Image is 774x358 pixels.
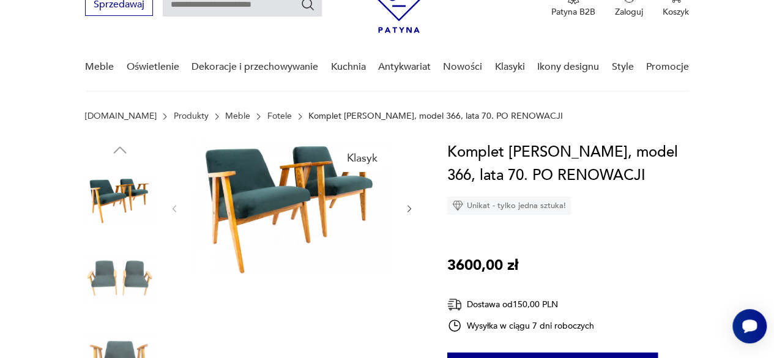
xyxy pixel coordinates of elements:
[85,165,155,235] img: Zdjęcie produktu Komplet foteli Chierowskiego, model 366, lata 70. PO RENOWACJI
[340,146,385,171] div: Klasyk
[447,297,462,312] img: Ikona dostawy
[127,43,179,91] a: Oświetlenie
[447,141,689,187] h1: Komplet [PERSON_NAME], model 366, lata 70. PO RENOWACJI
[85,1,153,10] a: Sprzedawaj
[85,244,155,313] img: Zdjęcie produktu Komplet foteli Chierowskiego, model 366, lata 70. PO RENOWACJI
[330,43,365,91] a: Kuchnia
[378,43,431,91] a: Antykwariat
[85,111,157,121] a: [DOMAIN_NAME]
[85,43,114,91] a: Meble
[551,6,595,18] p: Patyna B2B
[192,141,392,274] img: Zdjęcie produktu Komplet foteli Chierowskiego, model 366, lata 70. PO RENOWACJI
[443,43,482,91] a: Nowości
[447,254,518,277] p: 3600,00 zł
[447,297,594,312] div: Dostawa od 150,00 PLN
[537,43,599,91] a: Ikony designu
[452,200,463,211] img: Ikona diamentu
[495,43,525,91] a: Klasyki
[615,6,643,18] p: Zaloguj
[174,111,209,121] a: Produkty
[225,111,250,121] a: Meble
[447,318,594,333] div: Wysyłka w ciągu 7 dni roboczych
[447,196,571,215] div: Unikat - tylko jedna sztuka!
[308,111,563,121] p: Komplet [PERSON_NAME], model 366, lata 70. PO RENOWACJI
[732,309,767,343] iframe: Smartsupp widget button
[663,6,689,18] p: Koszyk
[192,43,318,91] a: Dekoracje i przechowywanie
[646,43,689,91] a: Promocje
[611,43,633,91] a: Style
[267,111,292,121] a: Fotele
